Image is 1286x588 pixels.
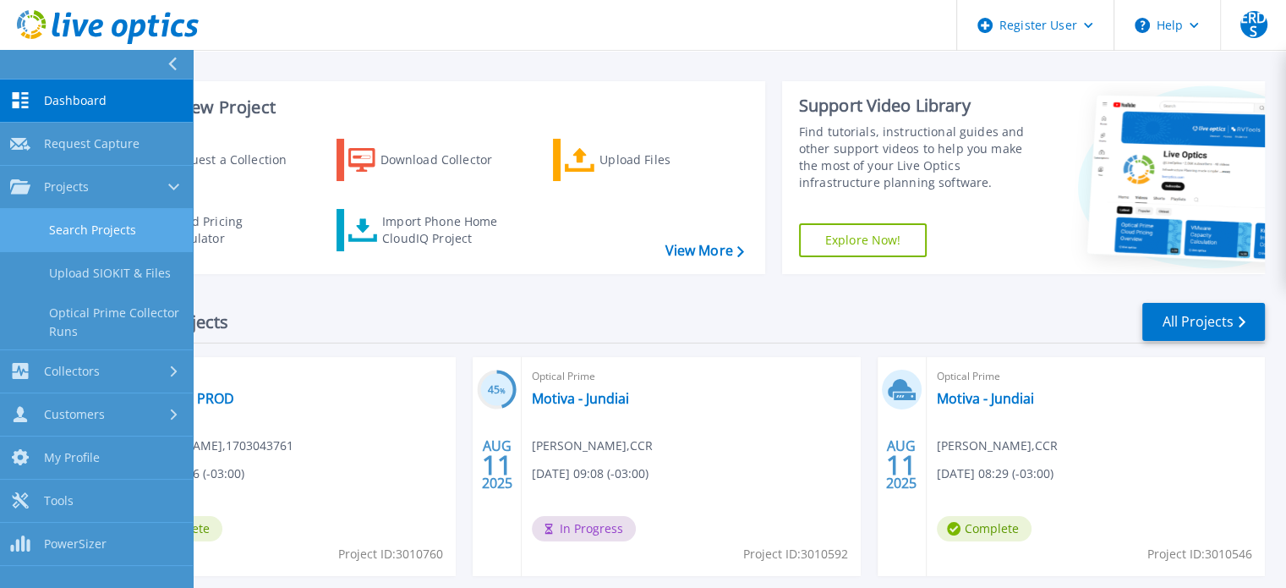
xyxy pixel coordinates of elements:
span: [PERSON_NAME] , CCR [937,437,1058,455]
span: [DATE] 08:29 (-03:00) [937,464,1053,483]
span: Complete [937,516,1032,541]
span: Projects [44,179,89,195]
a: Download Collector [337,139,525,181]
a: Motiva - Jundiai [937,390,1034,407]
span: [DATE] 09:08 (-03:00) [532,464,648,483]
a: Cloud Pricing Calculator [120,209,309,251]
div: Support Video Library [799,95,1042,117]
span: PowerSizer [44,536,107,552]
span: My Profile [44,450,100,465]
span: Project ID: 3010592 [743,545,848,563]
a: Request a Collection [120,139,309,181]
span: 11 [482,458,512,472]
div: Upload Files [599,143,735,177]
h3: Start a New Project [120,98,743,117]
div: Cloud Pricing Calculator [166,213,301,247]
span: Request Capture [44,136,140,151]
a: Explore Now! [799,223,928,257]
div: AUG 2025 [481,434,513,496]
span: % [500,386,506,395]
span: Tools [44,493,74,508]
span: Dashboard [44,93,107,108]
span: Optical Prime [128,367,446,386]
span: 11 [886,458,917,472]
span: Collectors [44,364,100,379]
div: Download Collector [380,143,516,177]
div: Import Phone Home CloudIQ Project [382,213,514,247]
h3: 45 [477,381,517,400]
div: Find tutorials, instructional guides and other support videos to help you make the most of your L... [799,124,1042,191]
span: [PERSON_NAME] , CCR [532,437,653,455]
span: Optical Prime [532,367,850,386]
span: In Progress [532,516,636,541]
span: Optical Prime [937,367,1255,386]
div: AUG 2025 [885,434,917,496]
a: Upload Files [553,139,742,181]
span: [PERSON_NAME] , 1703043761 [128,437,293,455]
a: View More [665,243,743,259]
span: Project ID: 3010546 [1147,545,1252,563]
span: Project ID: 3010760 [338,545,443,563]
a: Motiva - Jundiai [532,390,629,407]
span: Customers [44,407,105,422]
a: All Projects [1142,303,1265,341]
div: Request a Collection [168,143,304,177]
span: ERDS [1240,11,1267,38]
